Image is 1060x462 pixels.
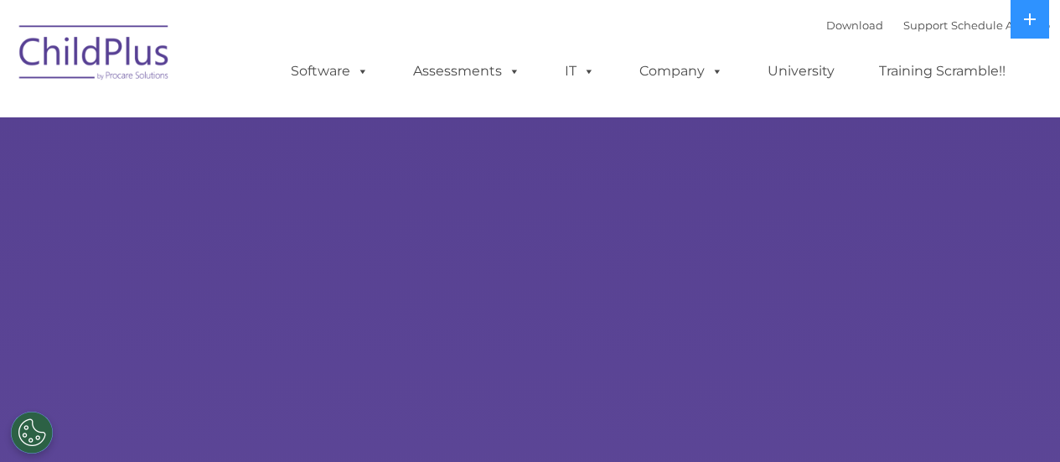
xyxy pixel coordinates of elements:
[11,13,178,97] img: ChildPlus by Procare Solutions
[826,18,883,32] a: Download
[11,412,53,454] button: Cookies Settings
[826,18,1050,32] font: |
[751,55,851,88] a: University
[396,55,537,88] a: Assessments
[548,55,612,88] a: IT
[862,55,1022,88] a: Training Scramble!!
[623,55,740,88] a: Company
[903,18,948,32] a: Support
[274,55,385,88] a: Software
[951,18,1050,32] a: Schedule A Demo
